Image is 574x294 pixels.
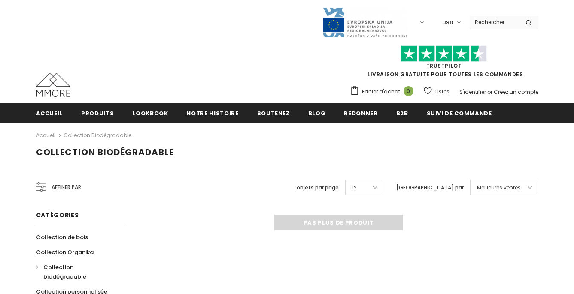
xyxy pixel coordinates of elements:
[322,7,408,38] img: Javni Razpis
[344,109,377,117] span: Redonner
[487,88,492,96] span: or
[350,49,538,78] span: LIVRAISON GRATUITE POUR TOUTES LES COMMANDES
[36,230,88,245] a: Collection de bois
[477,183,521,192] span: Meilleures ventes
[322,18,408,26] a: Javni Razpis
[435,87,449,96] span: Listes
[52,183,81,192] span: Affiner par
[186,103,238,123] a: Notre histoire
[396,183,464,192] label: [GEOGRAPHIC_DATA] par
[308,109,326,117] span: Blog
[470,16,519,28] input: Search Site
[257,109,290,117] span: soutenez
[396,109,408,117] span: B2B
[352,183,357,192] span: 12
[427,103,492,123] a: Suivi de commande
[36,260,117,284] a: Collection biodégradable
[36,109,63,117] span: Accueil
[401,45,487,62] img: Faites confiance aux étoiles pilotes
[459,88,486,96] a: S'identifier
[344,103,377,123] a: Redonner
[64,132,131,139] a: Collection biodégradable
[36,211,79,219] span: Catégories
[43,263,86,281] span: Collection biodégradable
[404,86,413,96] span: 0
[426,62,462,69] a: TrustPilot
[350,85,418,98] a: Panier d'achat 0
[186,109,238,117] span: Notre histoire
[257,103,290,123] a: soutenez
[36,248,94,256] span: Collection Organika
[424,84,449,99] a: Listes
[494,88,538,96] a: Créez un compte
[36,73,70,97] img: Cas MMORE
[36,146,174,158] span: Collection biodégradable
[81,109,114,117] span: Produits
[132,109,168,117] span: Lookbook
[427,109,492,117] span: Suivi de commande
[36,130,55,141] a: Accueil
[297,183,339,192] label: objets par page
[36,233,88,241] span: Collection de bois
[36,245,94,260] a: Collection Organika
[36,103,63,123] a: Accueil
[81,103,114,123] a: Produits
[442,18,453,27] span: USD
[362,87,400,96] span: Panier d'achat
[308,103,326,123] a: Blog
[132,103,168,123] a: Lookbook
[396,103,408,123] a: B2B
